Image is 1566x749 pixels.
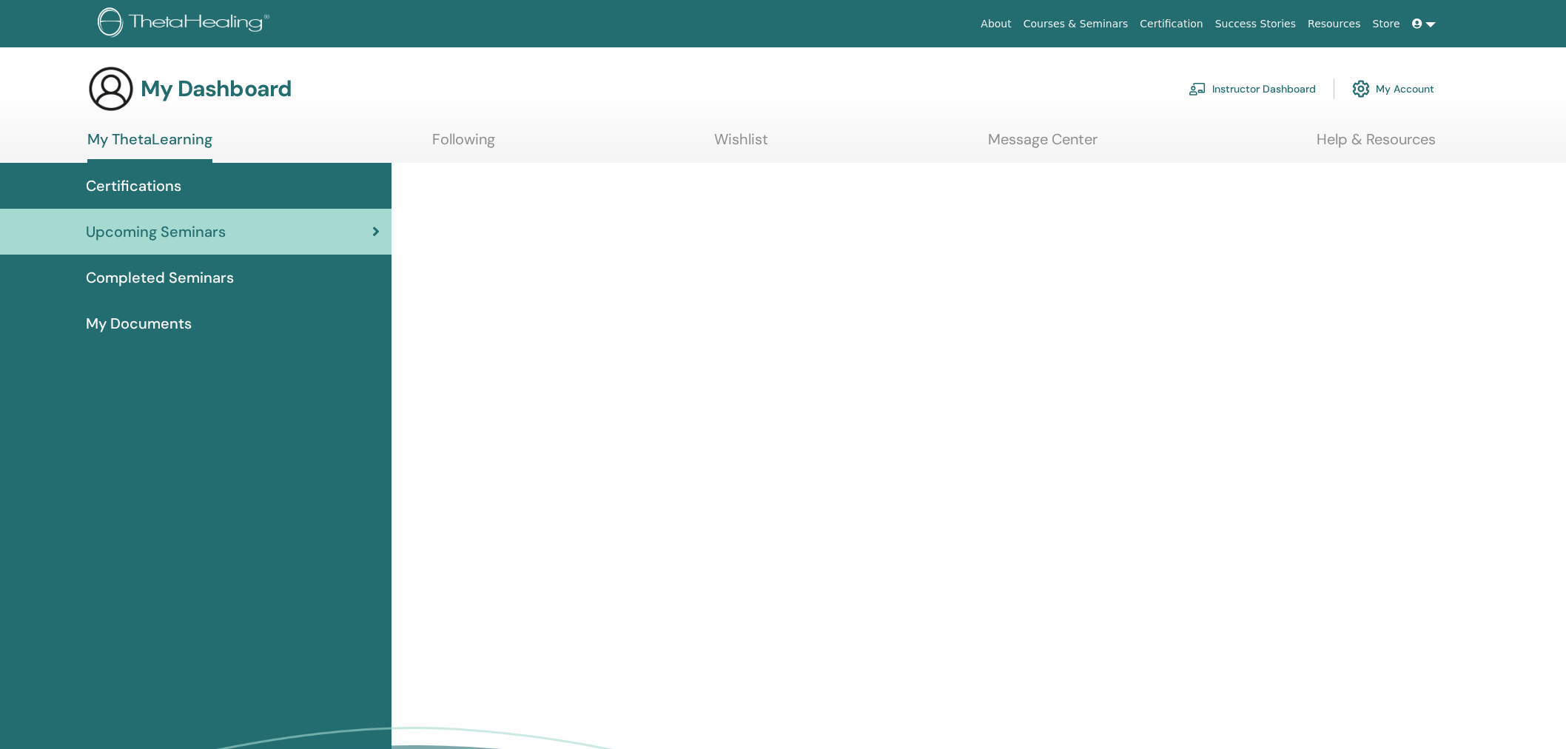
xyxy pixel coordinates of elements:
[87,130,212,163] a: My ThetaLearning
[86,221,226,243] span: Upcoming Seminars
[975,10,1017,38] a: About
[714,130,768,159] a: Wishlist
[1189,73,1316,105] a: Instructor Dashboard
[86,312,192,335] span: My Documents
[1352,73,1434,105] a: My Account
[1018,10,1135,38] a: Courses & Seminars
[86,175,181,197] span: Certifications
[1134,10,1209,38] a: Certification
[1209,10,1302,38] a: Success Stories
[1367,10,1406,38] a: Store
[1352,76,1370,101] img: cog.svg
[432,130,495,159] a: Following
[1302,10,1367,38] a: Resources
[141,75,292,102] h3: My Dashboard
[87,65,135,112] img: generic-user-icon.jpg
[988,130,1098,159] a: Message Center
[1189,82,1206,95] img: chalkboard-teacher.svg
[86,266,234,289] span: Completed Seminars
[1317,130,1436,159] a: Help & Resources
[98,7,275,41] img: logo.png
